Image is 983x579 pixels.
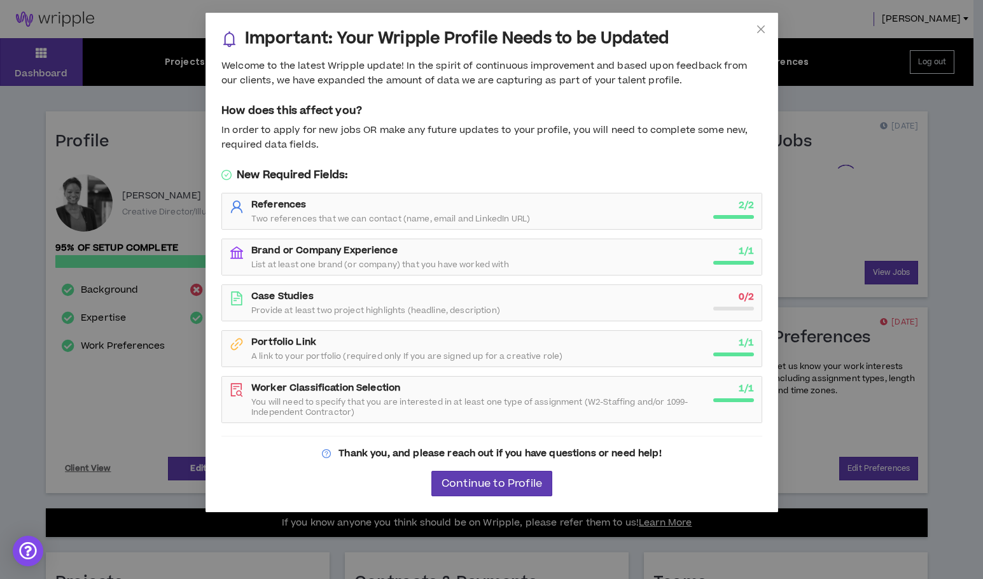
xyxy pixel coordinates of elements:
[431,471,552,496] button: Continue to Profile
[245,29,669,49] h3: Important: Your Wripple Profile Needs to be Updated
[230,337,244,351] span: link
[251,260,509,270] span: List at least one brand (or company) that you have worked with
[756,24,766,34] span: close
[738,290,753,303] strong: 0 / 2
[338,447,661,460] strong: Thank you, and please reach out if you have questions or need help!
[251,214,530,224] span: Two references that we can contact (name, email and LinkedIn URL)
[744,13,778,47] button: Close
[738,382,753,395] strong: 1 / 1
[13,536,43,566] div: Open Intercom Messenger
[251,305,500,316] span: Provide at least two project highlights (headline, description)
[251,335,316,349] strong: Portfolio Link
[251,244,398,257] strong: Brand or Company Experience
[251,397,706,417] span: You will need to specify that you are interested in at least one type of assignment (W2-Staffing ...
[230,200,244,214] span: user
[221,59,762,88] div: Welcome to the latest Wripple update! In the spirit of continuous improvement and based upon feed...
[738,336,753,349] strong: 1 / 1
[221,123,762,152] div: In order to apply for new jobs OR make any future updates to your profile, you will need to compl...
[251,289,314,303] strong: Case Studies
[738,244,753,258] strong: 1 / 1
[221,167,762,183] h5: New Required Fields:
[221,170,232,180] span: check-circle
[230,246,244,260] span: bank
[221,103,762,118] h5: How does this affect you?
[230,383,244,397] span: file-search
[738,199,753,212] strong: 2 / 2
[322,449,331,458] span: question-circle
[221,31,237,47] span: bell
[441,478,541,490] span: Continue to Profile
[230,291,244,305] span: file-text
[251,351,562,361] span: A link to your portfolio (required only If you are signed up for a creative role)
[251,198,306,211] strong: References
[251,381,400,394] strong: Worker Classification Selection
